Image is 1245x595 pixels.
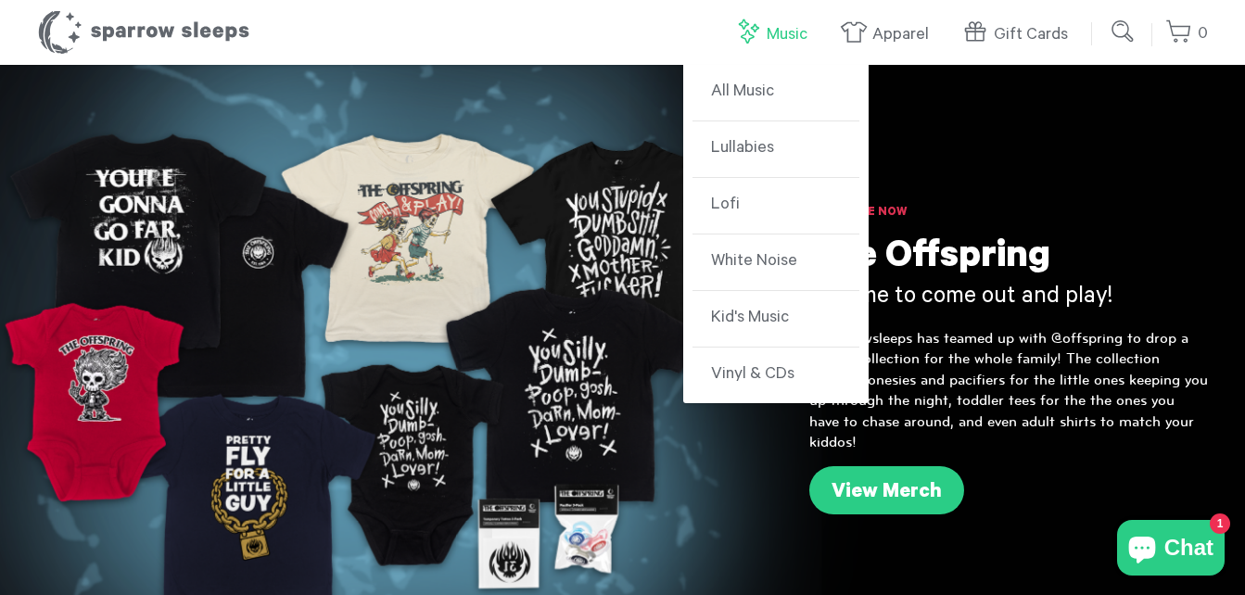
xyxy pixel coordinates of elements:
inbox-online-store-chat: Shopify online store chat [1112,520,1230,580]
a: View Merch [809,466,964,514]
a: Music [734,15,817,55]
a: Lullabies [692,121,859,178]
a: Lofi [692,178,859,234]
a: White Noise [692,234,859,291]
a: Kid's Music [692,291,859,348]
a: All Music [692,65,859,121]
h1: The Offspring [809,236,1208,283]
p: @sparrowsleeps has teamed up with @offspring to drop a merch collection for the whole family! The... [809,328,1208,452]
a: Vinyl & CDs [692,348,859,403]
h3: It's time to come out and play! [809,283,1208,314]
a: Apparel [840,15,938,55]
a: Gift Cards [961,15,1077,55]
a: 0 [1165,14,1208,54]
input: Submit [1105,13,1142,50]
h1: Sparrow Sleeps [37,9,250,56]
h6: Available Now [809,204,1208,222]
